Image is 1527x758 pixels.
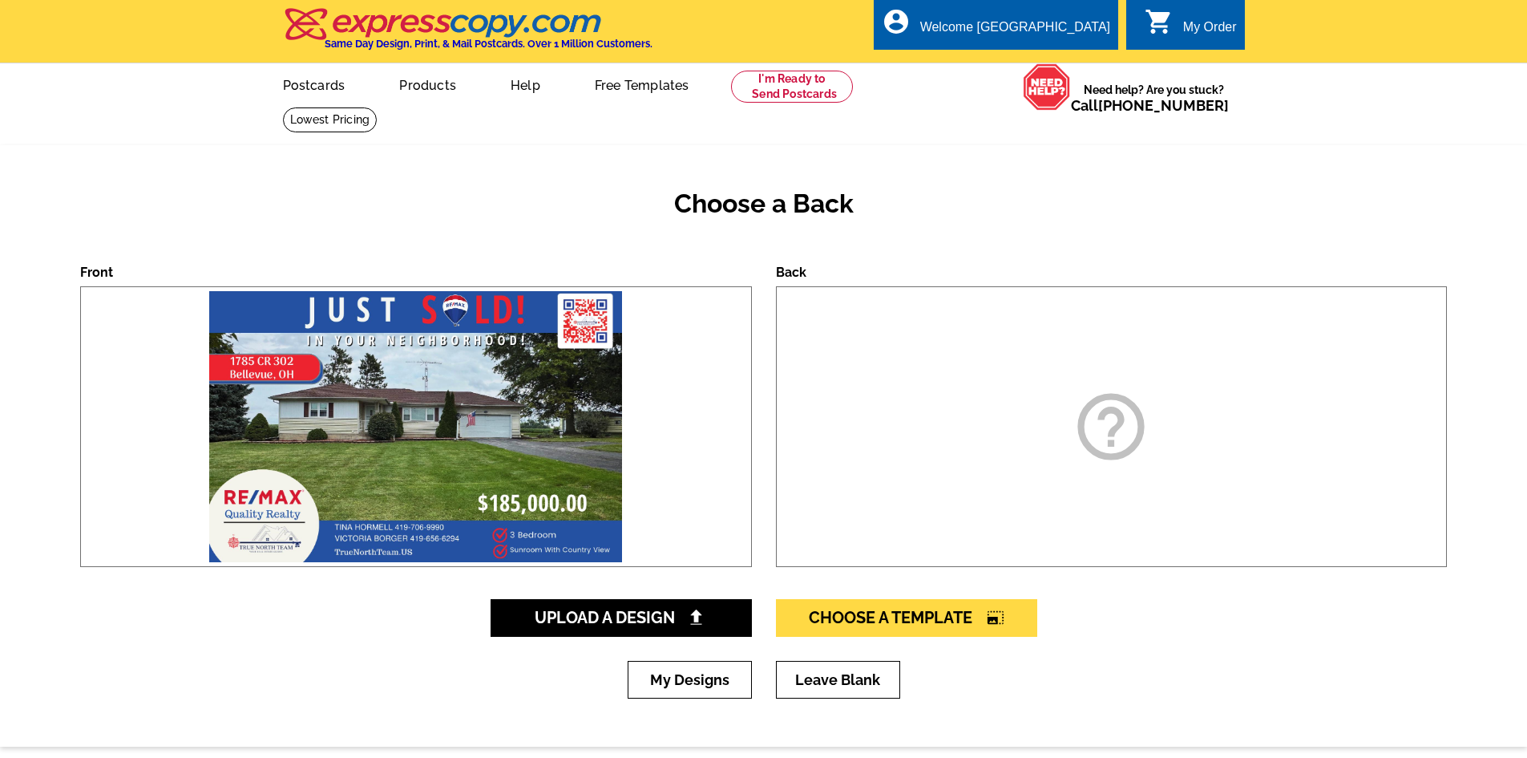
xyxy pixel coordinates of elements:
[257,65,371,103] a: Postcards
[920,20,1110,43] div: Welcome [GEOGRAPHIC_DATA]
[1071,82,1237,114] span: Need help? Are you stuck?
[283,19,652,50] a: Same Day Design, Print, & Mail Postcards. Over 1 Million Customers.
[1145,7,1174,36] i: shopping_cart
[809,608,1004,627] span: Choose A Template
[987,610,1004,626] i: photo_size_select_large
[1071,387,1151,467] i: help_outline
[535,608,707,627] span: Upload A Design
[628,661,752,699] a: My Designs
[374,65,482,103] a: Products
[776,661,900,699] a: Leave Blank
[1098,97,1229,114] a: [PHONE_NUMBER]
[325,38,652,50] h4: Same Day Design, Print, & Mail Postcards. Over 1 Million Customers.
[1023,63,1071,111] img: help
[80,265,113,280] label: Front
[776,599,1037,637] a: Choose A Templatephoto_size_select_large
[491,599,752,637] a: Upload A Design
[882,7,911,36] i: account_circle
[80,188,1447,219] h2: Choose a Back
[1071,97,1229,114] span: Call
[485,65,566,103] a: Help
[1145,18,1237,38] a: shopping_cart My Order
[1183,20,1237,43] div: My Order
[776,265,806,280] label: Back
[205,287,626,566] img: large-thumb.jpg
[569,65,715,103] a: Free Templates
